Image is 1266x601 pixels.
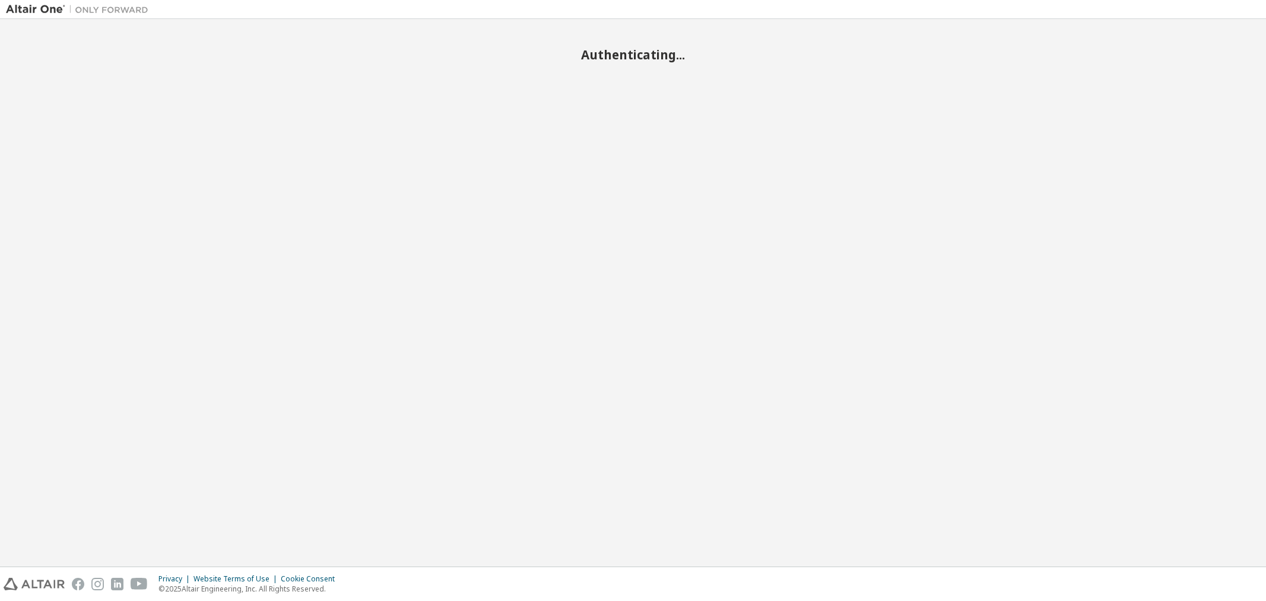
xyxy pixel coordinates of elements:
div: Privacy [158,574,193,584]
img: instagram.svg [91,578,104,590]
div: Cookie Consent [281,574,342,584]
img: facebook.svg [72,578,84,590]
img: altair_logo.svg [4,578,65,590]
img: Altair One [6,4,154,15]
p: © 2025 Altair Engineering, Inc. All Rights Reserved. [158,584,342,594]
div: Website Terms of Use [193,574,281,584]
h2: Authenticating... [6,47,1260,62]
img: linkedin.svg [111,578,123,590]
img: youtube.svg [131,578,148,590]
